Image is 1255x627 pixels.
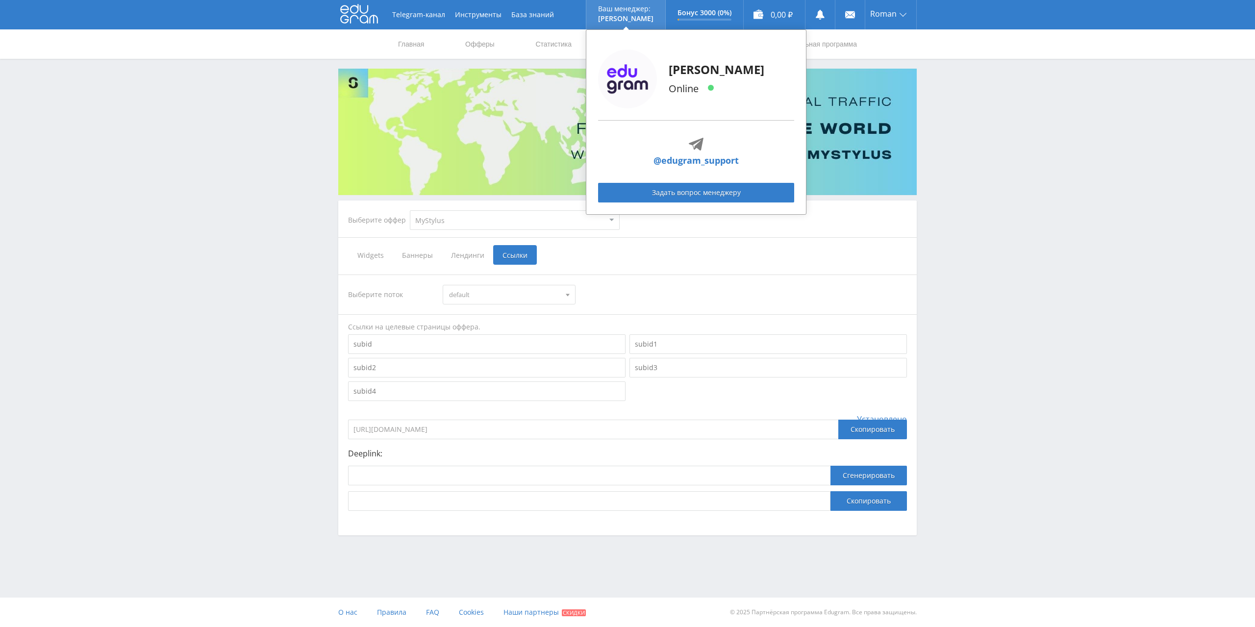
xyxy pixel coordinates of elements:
a: Реферальная программа [775,29,858,59]
a: Cookies [459,598,484,627]
a: Задать вопрос менеджеру [598,183,794,202]
span: Лендинги [442,245,493,265]
p: Online [669,81,764,96]
input: subid3 [629,358,907,377]
div: Выберите оффер [348,216,410,224]
a: Главная [397,29,425,59]
a: Наши партнеры Скидки [503,598,586,627]
span: О нас [338,607,357,617]
div: Ссылки на целевые страницы оффера. [348,322,907,332]
span: Баннеры [393,245,442,265]
a: FAQ [426,598,439,627]
div: © 2025 Партнёрская программа Edugram. Все права защищены. [632,598,917,627]
button: Сгенерировать [830,466,907,485]
input: subid4 [348,381,626,401]
p: Ваш менеджер: [598,5,653,13]
p: Deeplink: [348,449,907,458]
p: Бонус 3000 (0%) [678,9,731,17]
img: edugram_logo.png [598,50,657,108]
a: О нас [338,598,357,627]
img: Banner [338,69,917,195]
input: subid [348,334,626,354]
p: [PERSON_NAME] [598,15,653,23]
span: Правила [377,607,406,617]
div: Выберите поток [348,285,433,304]
a: Офферы [464,29,496,59]
input: subid1 [629,334,907,354]
span: Cookies [459,607,484,617]
span: Установлено [857,415,907,424]
span: Наши партнеры [503,607,559,617]
span: default [449,285,560,304]
span: FAQ [426,607,439,617]
a: Статистика [534,29,573,59]
span: Скидки [562,609,586,616]
a: Правила [377,598,406,627]
div: Скопировать [838,420,907,439]
p: [PERSON_NAME] [669,62,764,77]
span: Roman [870,10,897,18]
span: Widgets [348,245,393,265]
input: subid2 [348,358,626,377]
a: @edugram_support [653,154,739,167]
button: Скопировать [830,491,907,511]
span: Ссылки [493,245,537,265]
